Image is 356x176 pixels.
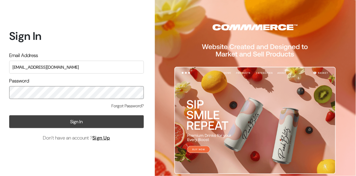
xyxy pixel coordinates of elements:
label: Email Address [9,52,38,59]
button: Sign In [9,115,144,128]
h1: Sign In [9,29,144,43]
span: Don’t have an account ? [43,134,110,142]
a: Sign Up [92,135,110,141]
a: Forgot Password? [111,103,144,109]
label: Password [9,77,29,85]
